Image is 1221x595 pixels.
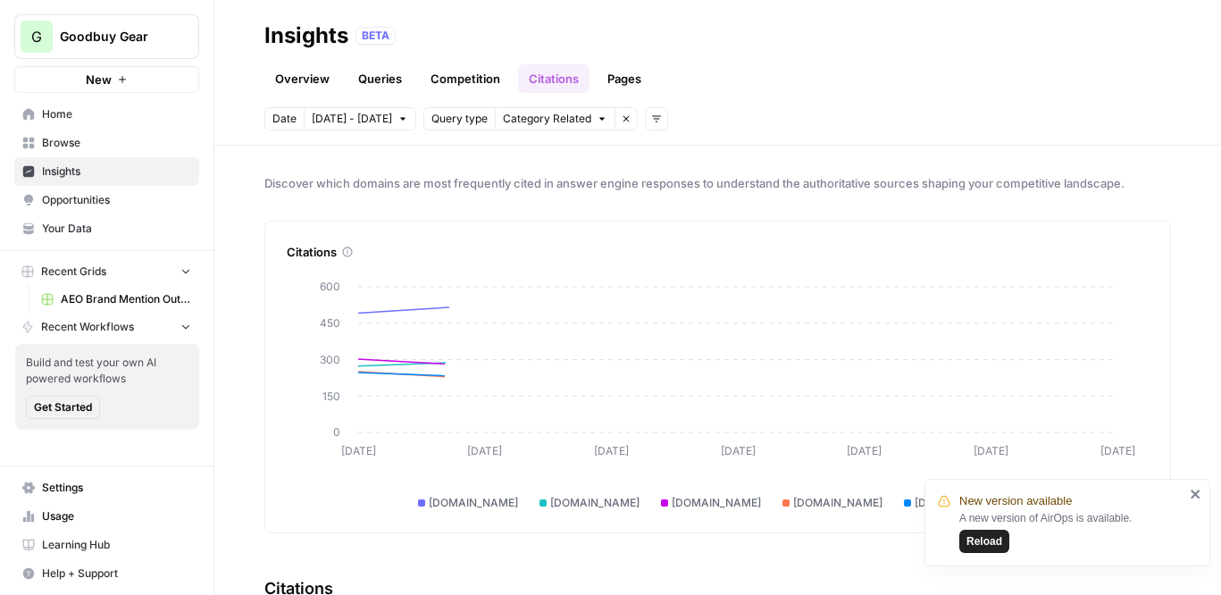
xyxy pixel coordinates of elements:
a: Learning Hub [14,531,199,559]
span: Browse [42,135,191,151]
div: BETA [355,27,396,45]
span: Settings [42,480,191,496]
a: Home [14,100,199,129]
button: Workspace: Goodbuy Gear [14,14,199,59]
a: Citations [518,64,590,93]
tspan: 600 [320,280,340,293]
button: close [1190,487,1202,501]
button: Recent Workflows [14,314,199,340]
tspan: 300 [320,353,340,366]
tspan: [DATE] [847,444,882,457]
button: Get Started [26,396,100,419]
span: [DATE] - [DATE] [312,111,392,127]
div: A new version of AirOps is available. [959,510,1184,553]
span: [DOMAIN_NAME] [550,495,640,511]
span: [DOMAIN_NAME] [429,495,518,511]
tspan: 0 [333,425,340,439]
span: Recent Workflows [41,319,134,335]
span: [DOMAIN_NAME] [793,495,882,511]
span: Category Related [503,111,591,127]
span: Date [272,111,297,127]
tspan: [DATE] [974,444,1008,457]
button: Recent Grids [14,258,199,285]
div: Citations [287,243,1149,261]
a: Pages [597,64,652,93]
span: Recent Grids [41,264,106,280]
tspan: [DATE] [467,444,502,457]
span: Build and test your own AI powered workflows [26,355,188,387]
span: Opportunities [42,192,191,208]
span: G [31,26,42,47]
tspan: 150 [322,390,340,403]
button: Category Related [495,107,615,130]
span: Usage [42,508,191,524]
span: Home [42,106,191,122]
a: Competition [420,64,511,93]
span: New version available [959,492,1072,510]
span: Query type [431,111,488,127]
span: [DOMAIN_NAME] [672,495,761,511]
span: Goodbuy Gear [60,28,168,46]
button: Reload [959,530,1009,553]
span: AEO Brand Mention Outreach [61,291,191,307]
a: Your Data [14,214,199,243]
span: New [86,71,112,88]
span: Learning Hub [42,537,191,553]
span: Help + Support [42,566,191,582]
tspan: [DATE] [1100,444,1135,457]
a: AEO Brand Mention Outreach [33,285,199,314]
span: Get Started [34,399,92,415]
span: Your Data [42,221,191,237]
a: Overview [264,64,340,93]
a: Browse [14,129,199,157]
tspan: 450 [320,316,340,330]
span: [DOMAIN_NAME] [915,495,1004,511]
button: [DATE] - [DATE] [304,107,416,130]
a: Insights [14,157,199,186]
a: Usage [14,502,199,531]
div: Insights [264,21,348,50]
tspan: [DATE] [721,444,756,457]
button: New [14,66,199,93]
button: Help + Support [14,559,199,588]
tspan: [DATE] [341,444,376,457]
a: Queries [347,64,413,93]
span: Discover which domains are most frequently cited in answer engine responses to understand the aut... [264,174,1171,192]
a: Opportunities [14,186,199,214]
tspan: [DATE] [594,444,629,457]
a: Settings [14,473,199,502]
span: Insights [42,163,191,180]
span: Reload [966,533,1002,549]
